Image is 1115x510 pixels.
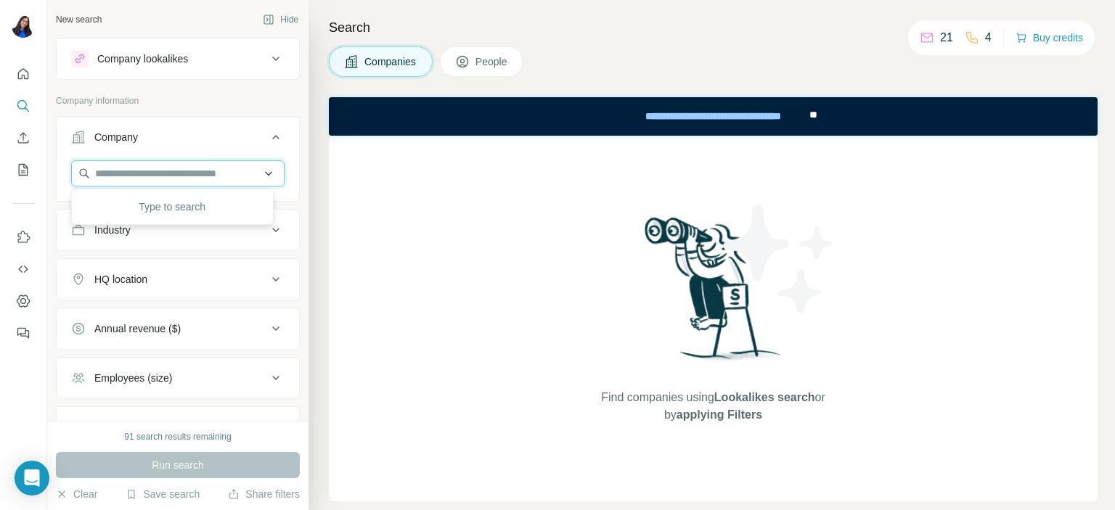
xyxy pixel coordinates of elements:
button: Use Surfe on LinkedIn [12,224,35,250]
p: 4 [985,29,992,46]
span: People [475,54,509,69]
div: Open Intercom Messenger [15,461,49,495]
button: Enrich CSV [12,125,35,151]
div: Type to search [75,192,270,221]
span: Companies [364,54,417,69]
button: Share filters [228,487,300,501]
button: Feedback [12,320,35,346]
button: Technologies [57,410,299,445]
div: 91 search results remaining [124,430,231,443]
span: Lookalikes search [714,391,815,403]
span: Find companies using or by [597,389,829,424]
button: Dashboard [12,288,35,314]
button: HQ location [57,262,299,297]
div: Annual revenue ($) [94,321,181,336]
button: Hide [253,9,309,30]
button: My lists [12,157,35,183]
button: Search [12,93,35,119]
div: HQ location [94,272,147,287]
img: Avatar [12,15,35,38]
div: New search [56,13,102,26]
p: Company information [56,94,300,107]
img: Surfe Illustration - Woman searching with binoculars [638,213,789,375]
div: Employees (size) [94,371,172,385]
iframe: Banner [329,97,1098,136]
div: Company lookalikes [97,52,188,66]
button: Clear [56,487,97,501]
button: Employees (size) [57,361,299,395]
div: Technologies [94,420,154,435]
button: Annual revenue ($) [57,311,299,346]
button: Save search [126,487,200,501]
button: Company lookalikes [57,41,299,76]
span: applying Filters [677,408,762,421]
img: Surfe Illustration - Stars [714,194,844,324]
p: 21 [940,29,953,46]
button: Use Surfe API [12,256,35,282]
button: Buy credits [1016,28,1083,48]
button: Industry [57,213,299,247]
button: Company [57,120,299,160]
button: Quick start [12,61,35,87]
div: Industry [94,223,131,237]
div: Company [94,130,138,144]
h4: Search [329,17,1098,38]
